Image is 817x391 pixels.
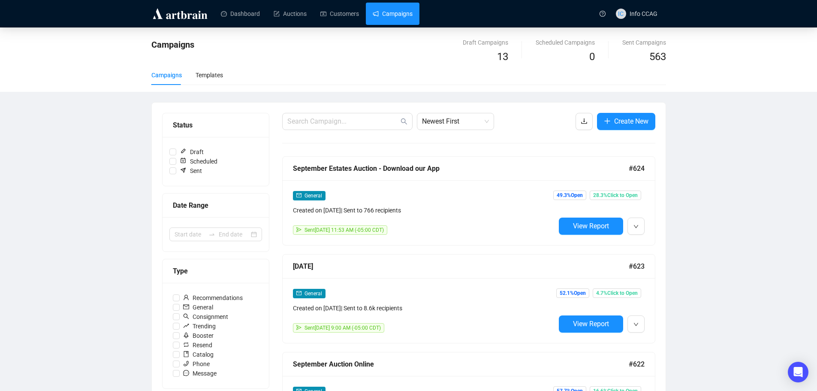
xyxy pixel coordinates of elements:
[304,291,322,297] span: General
[176,147,207,157] span: Draft
[629,261,645,272] span: #623
[180,293,246,303] span: Recommendations
[422,113,489,130] span: Newest First
[401,118,407,125] span: search
[604,118,611,124] span: plus
[183,370,189,376] span: message
[463,38,508,47] div: Draft Campaigns
[293,261,629,272] div: [DATE]
[219,230,249,239] input: End date
[175,230,205,239] input: Start date
[630,10,657,17] span: Info CCAG
[296,325,301,330] span: send
[173,266,259,276] div: Type
[196,70,223,80] div: Templates
[183,304,189,310] span: mail
[183,342,189,348] span: retweet
[151,7,209,21] img: logo
[589,51,595,63] span: 0
[559,218,623,235] button: View Report
[581,118,588,124] span: download
[208,231,215,238] span: swap-right
[183,332,189,338] span: rocket
[151,39,194,50] span: Campaigns
[593,288,641,298] span: 4.7% Click to Open
[553,191,586,200] span: 49.3% Open
[173,200,259,211] div: Date Range
[176,157,221,166] span: Scheduled
[151,70,182,80] div: Campaigns
[373,3,413,25] a: Campaigns
[282,254,655,343] a: [DATE]#623mailGeneralCreated on [DATE]| Sent to 8.6k recipientssendSent[DATE] 9:00 AM (-05:00 CDT...
[180,321,219,331] span: Trending
[176,166,205,176] span: Sent
[293,206,555,215] div: Created on [DATE] | Sent to 766 recipients
[304,193,322,199] span: General
[629,359,645,370] span: #622
[296,193,301,198] span: mail
[183,323,189,329] span: rise
[649,51,666,63] span: 563
[183,351,189,357] span: book
[600,11,606,17] span: question-circle
[293,303,555,313] div: Created on [DATE] | Sent to 8.6k recipients
[287,116,399,127] input: Search Campaign...
[208,231,215,238] span: to
[293,359,629,370] div: September Auction Online
[573,222,609,230] span: View Report
[274,3,307,25] a: Auctions
[221,3,260,25] a: Dashboard
[320,3,359,25] a: Customers
[180,369,220,378] span: Message
[556,288,589,298] span: 52.1% Open
[304,227,384,233] span: Sent [DATE] 11:53 AM (-05:00 CDT)
[183,313,189,319] span: search
[180,303,217,312] span: General
[597,113,655,130] button: Create New
[633,224,639,229] span: down
[622,38,666,47] div: Sent Campaigns
[180,359,213,369] span: Phone
[296,291,301,296] span: mail
[618,9,624,18] span: IC
[183,294,189,300] span: user
[180,350,217,359] span: Catalog
[304,325,381,331] span: Sent [DATE] 9:00 AM (-05:00 CDT)
[282,156,655,246] a: September Estates Auction - Download our App#624mailGeneralCreated on [DATE]| Sent to 766 recipie...
[573,320,609,328] span: View Report
[788,362,808,382] div: Open Intercom Messenger
[614,116,648,127] span: Create New
[293,163,629,174] div: September Estates Auction - Download our App
[629,163,645,174] span: #624
[173,120,259,130] div: Status
[633,322,639,327] span: down
[180,331,217,340] span: Booster
[559,315,623,333] button: View Report
[590,191,641,200] span: 28.3% Click to Open
[536,38,595,47] div: Scheduled Campaigns
[296,227,301,232] span: send
[180,312,232,321] span: Consignment
[183,361,189,367] span: phone
[180,340,216,350] span: Resend
[497,51,508,63] span: 13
